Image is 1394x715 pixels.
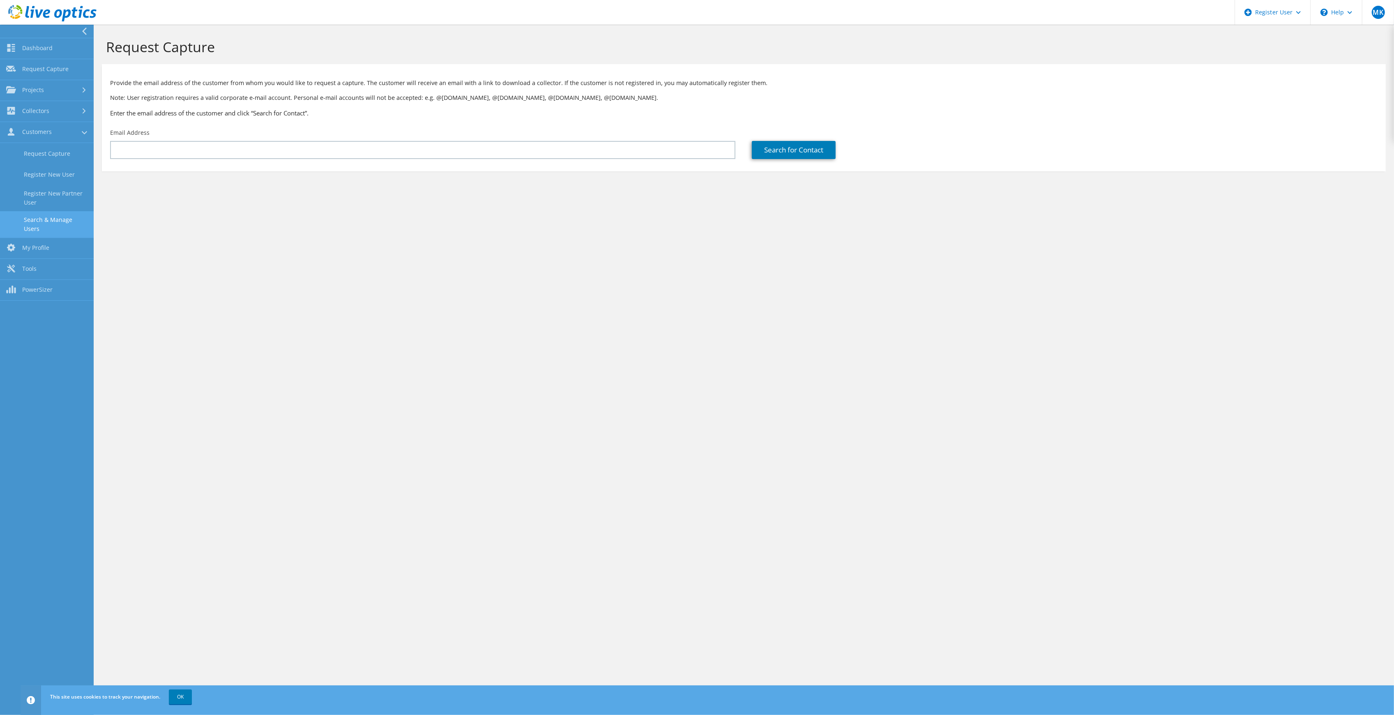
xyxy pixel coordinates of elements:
p: Note: User registration requires a valid corporate e-mail account. Personal e-mail accounts will ... [110,93,1378,102]
p: Provide the email address of the customer from whom you would like to request a capture. The cust... [110,78,1378,88]
a: OK [169,690,192,704]
a: Search for Contact [752,141,836,159]
label: Email Address [110,129,150,137]
span: MK [1372,6,1385,19]
h3: Enter the email address of the customer and click “Search for Contact”. [110,108,1378,118]
span: This site uses cookies to track your navigation. [50,693,160,700]
svg: \n [1320,9,1328,16]
h1: Request Capture [106,38,1378,55]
